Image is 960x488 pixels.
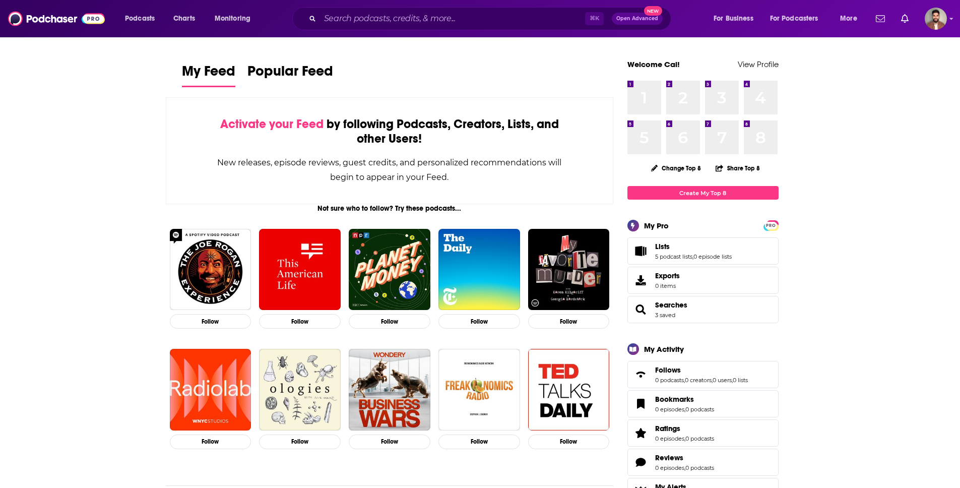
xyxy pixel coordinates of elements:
[220,116,324,132] span: Activate your Feed
[217,117,563,146] div: by following Podcasts, Creators, Lists, and other Users!
[655,453,714,462] a: Reviews
[655,242,732,251] a: Lists
[631,302,651,317] a: Searches
[732,377,733,384] span: ,
[585,12,604,25] span: ⌘ K
[438,435,520,449] button: Follow
[925,8,947,30] img: User Profile
[645,162,708,174] button: Change Top 8
[302,7,681,30] div: Search podcasts, credits, & more...
[684,464,685,471] span: ,
[655,300,687,310] a: Searches
[655,395,694,404] span: Bookmarks
[685,377,712,384] a: 0 creators
[644,6,662,16] span: New
[627,390,779,417] span: Bookmarks
[182,63,235,87] a: My Feed
[655,395,714,404] a: Bookmarks
[627,296,779,323] span: Searches
[528,349,610,431] img: TED Talks Daily
[170,349,251,431] img: Radiolab
[655,271,680,280] span: Exports
[166,204,614,213] div: Not sure who to follow? Try these podcasts...
[631,244,651,258] a: Lists
[655,424,680,433] span: Ratings
[631,273,651,287] span: Exports
[528,314,610,329] button: Follow
[215,12,250,26] span: Monitoring
[182,63,235,86] span: My Feed
[738,59,779,69] a: View Profile
[655,253,692,260] a: 5 podcast lists
[631,397,651,411] a: Bookmarks
[693,253,732,260] a: 0 episode lists
[712,377,713,384] span: ,
[167,11,201,27] a: Charts
[925,8,947,30] button: Show profile menu
[8,9,105,28] img: Podchaser - Follow, Share and Rate Podcasts
[627,449,779,476] span: Reviews
[840,12,857,26] span: More
[655,282,680,289] span: 0 items
[170,435,251,449] button: Follow
[612,13,663,25] button: Open AdvancedNew
[631,426,651,440] a: Ratings
[685,464,714,471] a: 0 podcasts
[259,435,341,449] button: Follow
[765,221,777,229] a: PRO
[763,11,833,27] button: open menu
[259,229,341,311] img: This American Life
[644,344,684,354] div: My Activity
[170,229,251,311] img: The Joe Rogan Experience
[684,377,685,384] span: ,
[655,453,683,462] span: Reviews
[349,349,430,431] img: Business Wars
[217,155,563,185] div: New releases, episode reviews, guest credits, and personalized recommendations will begin to appe...
[247,63,333,86] span: Popular Feed
[528,229,610,311] img: My Favorite Murder with Karen Kilgariff and Georgia Hardstark
[684,435,685,442] span: ,
[627,237,779,265] span: Lists
[349,435,430,449] button: Follow
[528,435,610,449] button: Follow
[714,12,753,26] span: For Business
[631,368,651,382] a: Follows
[655,406,684,413] a: 0 episodes
[713,377,732,384] a: 0 users
[438,229,520,311] img: The Daily
[616,16,658,21] span: Open Advanced
[259,349,341,431] img: Ologies with Alie Ward
[684,406,685,413] span: ,
[715,158,760,178] button: Share Top 8
[765,222,777,229] span: PRO
[320,11,585,27] input: Search podcasts, credits, & more...
[118,11,168,27] button: open menu
[438,349,520,431] img: Freakonomics Radio
[259,314,341,329] button: Follow
[897,10,913,27] a: Show notifications dropdown
[170,314,251,329] button: Follow
[349,229,430,311] img: Planet Money
[872,10,889,27] a: Show notifications dropdown
[627,59,680,69] a: Welcome Cal!
[655,242,670,251] span: Lists
[655,424,714,433] a: Ratings
[925,8,947,30] span: Logged in as calmonaghan
[627,419,779,447] span: Ratings
[770,12,818,26] span: For Podcasters
[631,455,651,469] a: Reviews
[627,361,779,388] span: Follows
[349,314,430,329] button: Follow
